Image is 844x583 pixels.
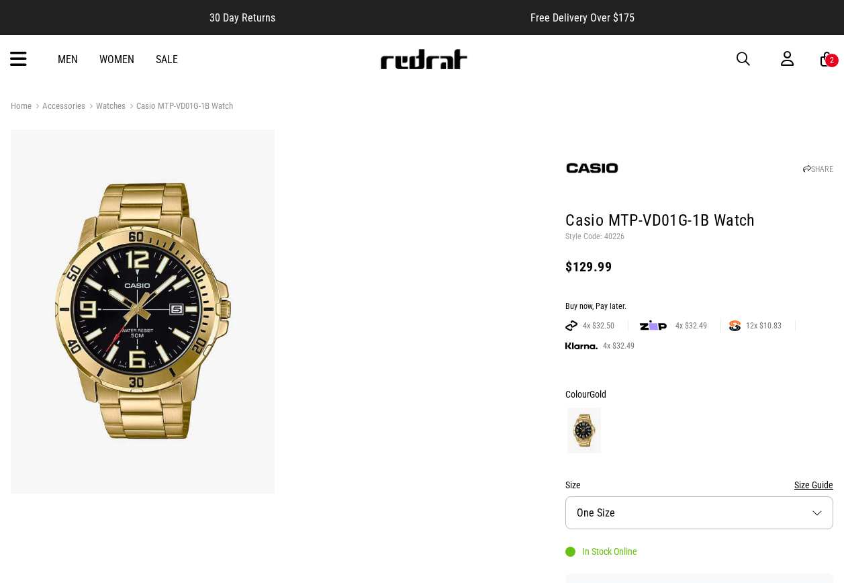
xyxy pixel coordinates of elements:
[577,320,620,331] span: 4x $32.50
[379,49,468,69] img: Redrat logo
[565,546,637,557] div: In Stock Online
[58,53,78,66] a: Men
[640,319,667,332] img: zip
[565,210,833,232] h1: Casio MTP-VD01G-1B Watch
[565,343,598,350] img: KLARNA
[729,320,741,331] img: SPLITPAY
[565,259,833,275] div: $129.99
[565,302,833,312] div: Buy now, Pay later.
[820,52,833,66] a: 2
[565,320,577,331] img: AFTERPAY
[803,165,833,174] a: SHARE
[209,11,275,24] span: 30 Day Returns
[567,408,601,453] img: Gold
[565,477,833,493] div: Size
[565,386,833,402] div: Colour
[565,141,619,195] img: Casio
[565,232,833,242] p: Style Code: 40226
[830,56,834,65] div: 2
[530,11,635,24] span: Free Delivery Over $175
[11,101,32,111] a: Home
[794,477,833,493] button: Size Guide
[565,496,833,529] button: One Size
[156,53,178,66] a: Sale
[741,320,787,331] span: 12x $10.83
[126,101,233,114] a: Casio MTP-VD01G-1B Watch
[577,506,615,519] span: One Size
[85,101,126,114] a: Watches
[99,53,134,66] a: Women
[32,101,85,114] a: Accessories
[302,11,504,24] iframe: Customer reviews powered by Trustpilot
[670,320,712,331] span: 4x $32.49
[598,341,640,351] span: 4x $32.49
[590,389,606,400] span: Gold
[11,130,275,494] img: Casio Mtp-vd01g-1b Watch in Gold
